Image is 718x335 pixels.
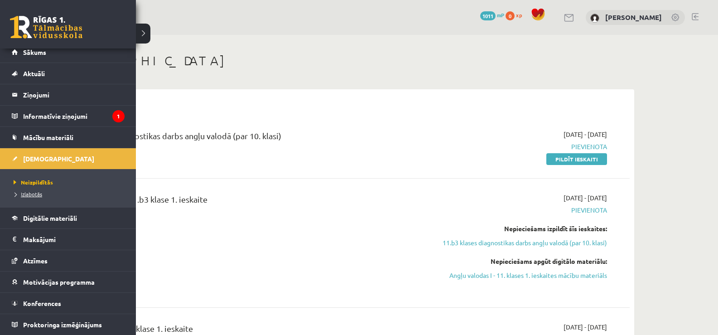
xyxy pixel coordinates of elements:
[564,130,607,139] span: [DATE] - [DATE]
[436,205,607,215] span: Pievienota
[23,106,125,126] legend: Informatīvie ziņojumi
[436,142,607,151] span: Pievienota
[12,148,125,169] a: [DEMOGRAPHIC_DATA]
[564,193,607,203] span: [DATE] - [DATE]
[546,153,607,165] a: Pildīt ieskaiti
[506,11,526,19] a: 0 xp
[11,179,53,186] span: Neizpildītās
[23,84,125,105] legend: Ziņojumi
[11,178,127,186] a: Neizpildītās
[506,11,515,20] span: 0
[23,278,95,286] span: Motivācijas programma
[12,272,125,292] a: Motivācijas programma
[23,257,48,265] span: Atzīmes
[23,214,77,222] span: Digitālie materiāli
[12,314,125,335] a: Proktoringa izmēģinājums
[23,69,45,78] span: Aktuāli
[10,16,82,39] a: Rīgas 1. Tālmācības vidusskola
[23,155,94,163] span: [DEMOGRAPHIC_DATA]
[12,106,125,126] a: Informatīvie ziņojumi1
[68,130,423,146] div: 11.b3 klases diagnostikas darbs angļu valodā (par 10. klasi)
[12,127,125,148] a: Mācību materiāli
[436,224,607,233] div: Nepieciešams izpildīt šīs ieskaites:
[516,11,522,19] span: xp
[12,63,125,84] a: Aktuāli
[12,250,125,271] a: Atzīmes
[23,320,102,329] span: Proktoringa izmēģinājums
[23,48,46,56] span: Sākums
[23,229,125,250] legend: Maksājumi
[12,229,125,250] a: Maksājumi
[12,84,125,105] a: Ziņojumi
[11,190,127,198] a: Izlabotās
[497,11,504,19] span: mP
[54,53,634,68] h1: [DEMOGRAPHIC_DATA]
[564,322,607,332] span: [DATE] - [DATE]
[11,190,42,198] span: Izlabotās
[590,14,599,23] img: Reinārs Veikšs
[12,293,125,314] a: Konferences
[436,238,607,248] a: 11.b3 klases diagnostikas darbs angļu valodā (par 10. klasi)
[23,299,61,307] span: Konferences
[112,110,125,122] i: 1
[480,11,504,19] a: 1011 mP
[12,208,125,228] a: Digitālie materiāli
[436,271,607,280] a: Angļu valodas I - 11. klases 1. ieskaites mācību materiāls
[605,13,662,22] a: [PERSON_NAME]
[480,11,496,20] span: 1011
[12,42,125,63] a: Sākums
[68,193,423,210] div: Angļu valoda JK 11.b3 klase 1. ieskaite
[23,133,73,141] span: Mācību materiāli
[436,257,607,266] div: Nepieciešams apgūt digitālo materiālu:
